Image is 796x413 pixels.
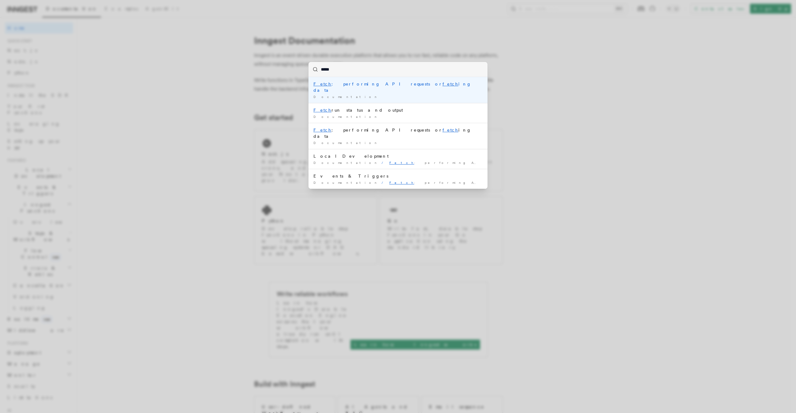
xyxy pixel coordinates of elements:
span: / [382,181,387,184]
div: Events & Triggers [313,173,483,179]
div: Local Development [313,153,483,159]
span: Documentation [313,115,379,118]
mark: Fetch [313,128,331,132]
mark: Fetch [313,108,331,113]
span: Documentation [313,161,379,165]
span: : performing API requests or ing data [389,161,603,165]
div: : performing API requests or ing data [313,127,483,139]
span: Documentation [313,141,379,145]
span: / [382,161,387,165]
mark: Fetch [389,161,414,165]
mark: Fetch [313,81,331,86]
span: Documentation [313,181,379,184]
mark: fetch [442,128,458,132]
span: Documentation [313,95,379,99]
mark: Fetch [389,181,414,184]
div: run status and output [313,107,483,113]
div: : performing API requests or ing data [313,81,483,93]
mark: fetch [442,81,458,86]
span: : performing API requests or ing data [389,181,603,184]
